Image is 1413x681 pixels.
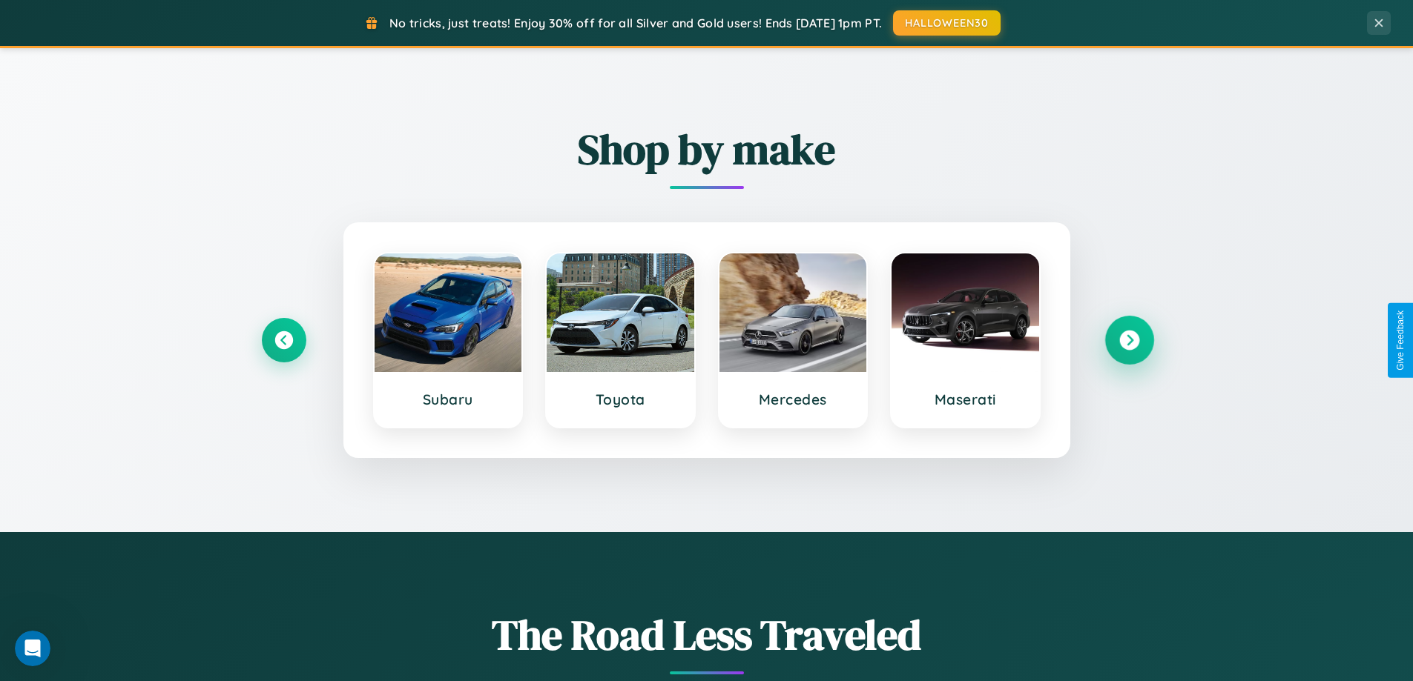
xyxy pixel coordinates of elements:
[734,391,852,408] h3: Mercedes
[1395,310,1406,371] div: Give Feedback
[389,16,882,30] span: No tricks, just treats! Enjoy 30% off for all Silver and Gold users! Ends [DATE] 1pm PT.
[262,121,1152,178] h2: Shop by make
[15,631,50,666] iframe: Intercom live chat
[893,10,1001,36] button: HALLOWEEN30
[561,391,679,408] h3: Toyota
[389,391,507,408] h3: Subaru
[906,391,1024,408] h3: Maserati
[262,606,1152,663] h1: The Road Less Traveled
